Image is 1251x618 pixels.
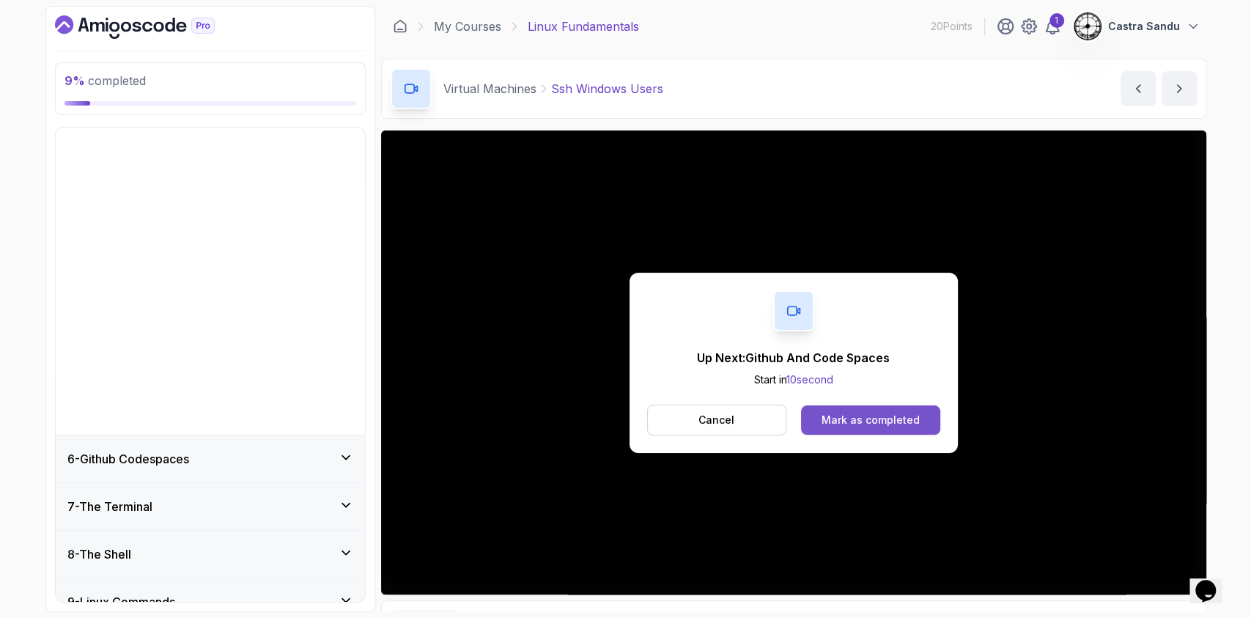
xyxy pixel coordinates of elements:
[822,413,920,427] div: Mark as completed
[931,19,973,34] p: 20 Points
[64,73,85,88] span: 9 %
[393,19,407,34] a: Dashboard
[1108,19,1180,34] p: Castra Sandu
[1121,71,1156,106] button: previous content
[528,18,639,35] p: Linux Fundamentals
[1162,71,1197,106] button: next content
[67,545,131,563] h3: 8 - The Shell
[56,531,365,578] button: 8-The Shell
[551,80,663,98] p: Ssh Windows Users
[434,18,501,35] a: My Courses
[1074,12,1101,40] img: user profile image
[56,435,365,482] button: 6-Github Codespaces
[443,80,536,98] p: Virtual Machines
[647,405,787,435] button: Cancel
[1049,13,1064,28] div: 1
[786,373,833,386] span: 10 second
[697,349,890,367] p: Up Next: Github And Code Spaces
[56,483,365,530] button: 7-The Terminal
[64,73,146,88] span: completed
[67,450,189,468] h3: 6 - Github Codespaces
[801,405,940,435] button: Mark as completed
[381,130,1206,595] iframe: To enrich screen reader interactions, please activate Accessibility in Grammarly extension settings
[67,498,152,515] h3: 7 - The Terminal
[1044,18,1061,35] a: 1
[698,413,734,427] p: Cancel
[1073,12,1200,41] button: user profile imageCastra Sandu
[1189,559,1236,603] iframe: chat widget
[697,372,890,387] p: Start in
[67,593,175,611] h3: 9 - Linux Commands
[55,15,248,39] a: Dashboard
